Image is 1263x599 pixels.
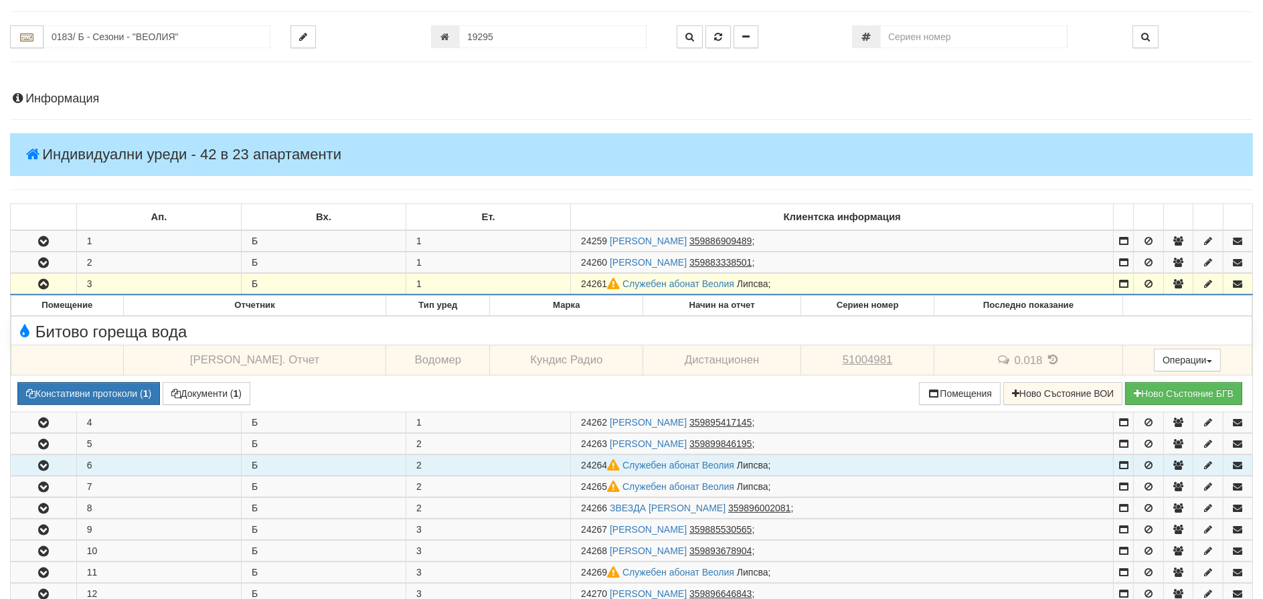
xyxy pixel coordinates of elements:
[490,345,643,375] td: Кундис Радио
[416,460,422,470] span: 2
[737,481,768,492] span: Липсва
[689,236,752,246] tcxspan: Call 359886909489 via 3CX
[76,477,241,497] td: 7
[76,541,241,562] td: 10
[880,25,1068,48] input: Сериен номер
[610,588,687,599] a: [PERSON_NAME]
[76,498,241,519] td: 8
[17,382,160,405] button: Констативни протоколи (1)
[10,133,1253,176] h4: Индивидуални уреди - 42 в 23 апартаменти
[11,296,124,316] th: Помещение
[622,567,734,578] a: Служебен абонат Веолия
[416,236,422,246] span: 1
[610,236,687,246] a: [PERSON_NAME]
[728,503,790,513] tcxspan: Call 359896002081 via 3CX
[571,230,1114,252] td: ;
[622,278,734,289] a: Служебен абонат Веолия
[689,588,752,599] tcxspan: Call 359896646843 via 3CX
[581,588,607,599] span: Партида №
[1045,353,1060,366] span: История на показанията
[241,230,406,252] td: Б
[643,296,801,316] th: Начин на отчет
[581,503,607,513] span: Партида №
[581,438,607,449] span: Партида №
[571,498,1114,519] td: ;
[1223,204,1252,231] td: : No sort applied, sorting is disabled
[416,545,422,556] span: 3
[490,296,643,316] th: Марка
[416,524,422,535] span: 3
[934,296,1122,316] th: Последно показание
[610,545,687,556] a: [PERSON_NAME]
[416,481,422,492] span: 2
[581,236,607,246] span: Партида №
[416,588,422,599] span: 3
[190,353,319,366] span: [PERSON_NAME]. Отчет
[416,438,422,449] span: 2
[10,92,1253,106] h4: Информация
[406,204,571,231] td: Ет.: No sort applied, sorting is disabled
[416,503,422,513] span: 2
[581,278,622,289] span: Партида №
[241,541,406,562] td: Б
[1015,353,1043,366] span: 0.018
[571,274,1114,295] td: ;
[241,562,406,583] td: Б
[689,257,752,268] tcxspan: Call 359883338501 via 3CX
[11,204,77,231] td: : No sort applied, sorting is disabled
[919,382,1001,405] button: Помещения
[241,434,406,454] td: Б
[386,345,490,375] td: Водомер
[571,455,1114,476] td: ;
[76,519,241,540] td: 9
[386,296,490,316] th: Тип уред
[241,274,406,295] td: Б
[610,503,726,513] a: ЗВЕЗДА [PERSON_NAME]
[571,519,1114,540] td: ;
[241,204,406,231] td: Вх.: No sort applied, sorting is disabled
[416,257,422,268] span: 1
[1193,204,1223,231] td: : No sort applied, sorting is disabled
[76,274,241,295] td: 3
[76,455,241,476] td: 6
[571,541,1114,562] td: ;
[151,211,167,222] b: Ап.
[416,567,422,578] span: 3
[241,519,406,540] td: Б
[581,417,607,428] span: Партида №
[737,278,768,289] span: Липсва
[689,524,752,535] tcxspan: Call 359885530565 via 3CX
[571,252,1114,273] td: ;
[581,567,622,578] span: Партида №
[76,252,241,273] td: 2
[241,477,406,497] td: Б
[15,323,187,341] span: Битово гореща вода
[643,345,801,375] td: Дистанционен
[581,481,622,492] span: Партида №
[610,417,687,428] a: [PERSON_NAME]
[571,412,1114,433] td: ;
[76,230,241,252] td: 1
[689,438,752,449] tcxspan: Call 359899846195 via 3CX
[622,481,734,492] a: Служебен абонат Веолия
[76,562,241,583] td: 11
[843,353,893,366] tcxspan: Call 51004981 via 3CX
[622,460,734,470] a: Служебен абонат Веолия
[163,382,250,405] button: Документи (1)
[737,567,768,578] span: Липсва
[610,438,687,449] a: [PERSON_NAME]
[44,25,270,48] input: Абонатна станция
[581,524,607,535] span: Партида №
[241,498,406,519] td: Б
[416,417,422,428] span: 1
[76,412,241,433] td: 4
[571,434,1114,454] td: ;
[1154,349,1221,371] button: Операции
[801,296,934,316] th: Сериен номер
[459,25,647,48] input: Партида №
[689,545,752,556] tcxspan: Call 359893678904 via 3CX
[1114,204,1134,231] td: : No sort applied, sorting is disabled
[1163,204,1193,231] td: : No sort applied, sorting is disabled
[1003,382,1122,405] button: Ново Състояние ВОИ
[737,460,768,470] span: Липсва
